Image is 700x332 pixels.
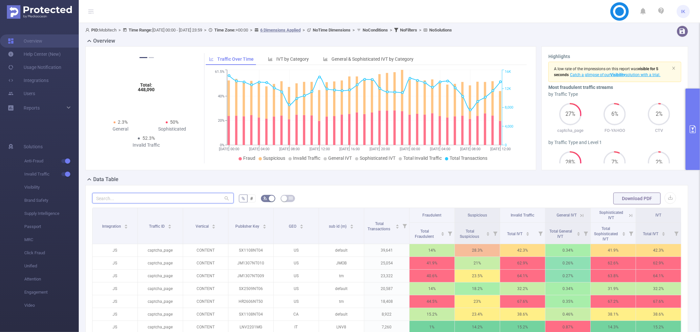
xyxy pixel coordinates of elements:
i: icon: bar-chart [323,57,328,61]
span: 6% [604,112,626,117]
p: 32.2% [636,282,681,295]
p: 15.2% [410,308,455,321]
h3: Highlights [548,53,681,60]
p: HR2606NT50 [228,295,273,308]
p: 23% [455,295,500,308]
tspan: [DATE] 16:00 [339,147,360,151]
i: icon: caret-up [212,223,216,225]
i: Filter menu [626,223,636,244]
span: MRC [24,233,79,246]
i: icon: caret-down [662,233,666,235]
i: icon: caret-down [526,233,530,235]
p: captcha_page [138,282,183,295]
p: 0.34% [545,244,590,257]
i: icon: bg-colors [263,196,267,200]
b: Most fraudulent traffic streams [548,85,613,90]
span: % [242,196,245,201]
p: 64.1% [636,270,681,282]
span: A low rate of the impressions on this report [554,67,630,71]
p: 23,322 [364,270,409,282]
a: Users [8,87,35,100]
img: Protected Media [7,5,72,19]
p: 38.1% [591,308,636,321]
div: Sort [486,231,490,235]
i: icon: caret-down [212,226,216,228]
span: Catch a glimpse of our solution with a trial. [569,73,661,77]
i: Filter menu [400,208,409,244]
i: icon: caret-up [622,231,626,233]
p: FO-YAHOO [593,127,637,134]
i: icon: caret-down [300,226,303,228]
p: 23.5% [455,270,500,282]
p: 40.6% [410,270,455,282]
i: icon: caret-up [124,223,128,225]
p: tm [319,270,364,282]
i: icon: caret-down [441,233,445,235]
span: GEO [289,224,297,229]
p: 18.2% [455,282,500,295]
span: Visibility [24,181,79,194]
p: 28.3% [455,244,500,257]
span: Unified [24,259,79,273]
p: captcha_page [138,244,183,257]
div: Sort [526,231,530,235]
span: > [248,28,254,32]
span: Anti-Fraud [24,155,79,168]
span: > [388,28,394,32]
span: Suspicious [263,156,285,161]
p: 67.6% [500,295,545,308]
i: icon: caret-up [168,223,172,225]
span: Reports [24,105,40,111]
p: 0.35% [545,295,590,308]
span: sub id (m) [329,224,348,229]
span: Fraudulent [423,213,442,218]
span: Total IVT [507,232,524,236]
p: JS [93,270,138,282]
p: 0.26% [545,257,590,269]
i: Filter menu [491,223,500,244]
a: Integrations [8,74,49,87]
p: captcha_page [548,127,593,134]
button: 1 [139,57,147,58]
tspan: Total: [140,82,153,88]
span: General & Sophisticated IVT by Category [331,56,414,62]
tspan: 0 [505,143,507,147]
i: icon: caret-up [350,223,354,225]
p: 21% [455,257,500,269]
i: icon: caret-down [168,226,172,228]
a: Help Center (New) [8,48,61,61]
p: 0.27% [545,270,590,282]
a: Reports [24,101,40,114]
p: SX1108NT04 [228,308,273,321]
i: icon: caret-up [486,231,490,233]
div: Sort [263,223,266,227]
p: US [274,244,319,257]
i: icon: caret-down [396,226,399,228]
div: Invalid Traffic [121,142,172,149]
p: 14% [410,244,455,257]
span: Total IVT [643,232,660,236]
i: icon: caret-up [300,223,303,225]
span: Traffic Over Time [217,56,254,62]
span: Invalid Traffic [511,213,535,218]
span: > [301,28,307,32]
tspan: [DATE] 20:00 [370,147,390,151]
span: Brand Safety [24,194,79,207]
p: JS [93,244,138,257]
p: CONTENT [183,244,228,257]
span: Attention [24,273,79,286]
div: Sophisticated [146,126,198,133]
span: 50% [170,119,179,125]
span: 2% [648,112,670,117]
i: Filter menu [445,223,455,244]
p: CA [274,308,319,321]
p: default [319,282,364,295]
i: icon: caret-up [662,231,666,233]
p: captcha_page [138,270,183,282]
p: 8,922 [364,308,409,321]
tspan: [DATE] 00:00 [219,147,239,151]
span: Traffic ID [149,224,166,229]
tspan: [DATE] 00:00 [400,147,420,151]
p: 67.2% [591,295,636,308]
div: Sort [395,223,399,227]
